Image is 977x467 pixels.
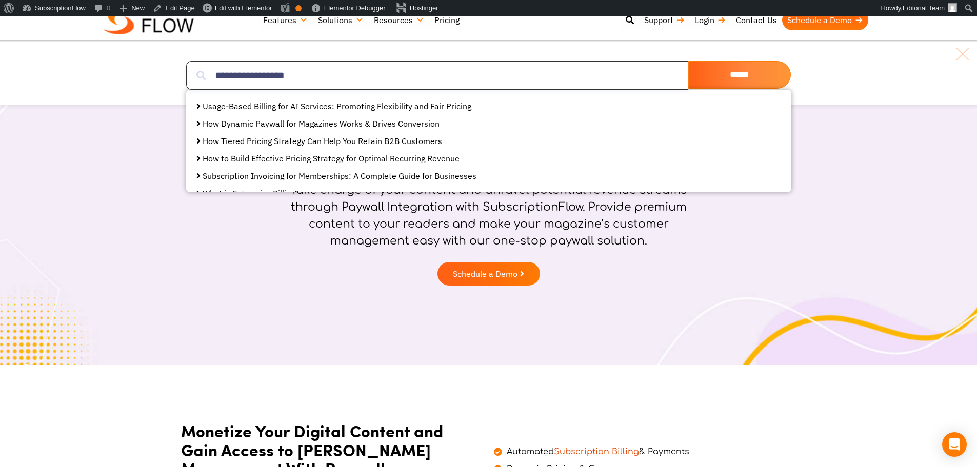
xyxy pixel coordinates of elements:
[903,4,945,12] span: Editorial Team
[437,262,540,286] a: Schedule a Demo
[313,10,369,30] a: Solutions
[942,432,967,457] div: Open Intercom Messenger
[453,270,517,278] span: Schedule a Demo
[104,7,194,34] img: Subscriptionflow
[203,171,476,181] a: Subscription Invoicing for Memberships: A Complete Guide for Businesses
[215,4,272,12] span: Edit with Elementor
[690,10,731,30] a: Login
[554,447,639,456] a: Subscription Billing
[258,10,313,30] a: Features
[203,188,299,198] a: What is Enterprise Billing?
[639,10,690,30] a: Support
[276,182,702,250] p: Take charge of your content and unravel potential revenue streams through Paywall Integration wit...
[203,118,440,129] a: How Dynamic Paywall for Magazines Works & Drives Conversion
[295,5,302,11] div: OK
[429,10,465,30] a: Pricing
[782,10,868,30] a: Schedule a Demo
[203,101,471,111] a: Usage-Based Billing for AI Services: Promoting Flexibility and Fair Pricing
[504,445,689,458] span: Automated & Payments
[369,10,429,30] a: Resources
[203,153,460,164] a: How to Build Effective Pricing Strategy for Optimal Recurring Revenue
[731,10,782,30] a: Contact Us
[203,136,442,146] a: How Tiered Pricing Strategy Can Help You Retain B2B Customers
